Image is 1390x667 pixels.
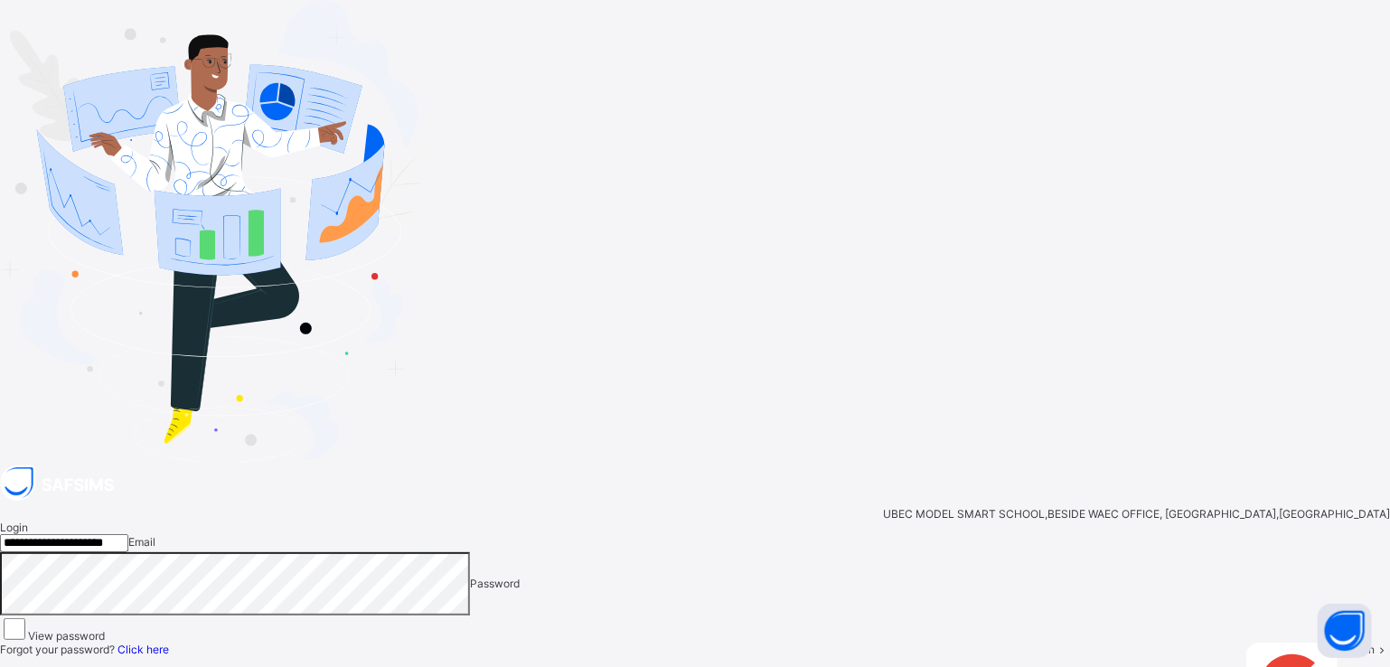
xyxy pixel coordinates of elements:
label: View password [28,629,105,643]
span: UBEC MODEL SMART SCHOOL,BESIDE WAEC OFFICE, [GEOGRAPHIC_DATA],[GEOGRAPHIC_DATA] [883,507,1390,521]
a: Click here [117,643,169,656]
button: Open asap [1318,604,1372,658]
span: Password [470,578,520,591]
span: Email [128,535,155,549]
